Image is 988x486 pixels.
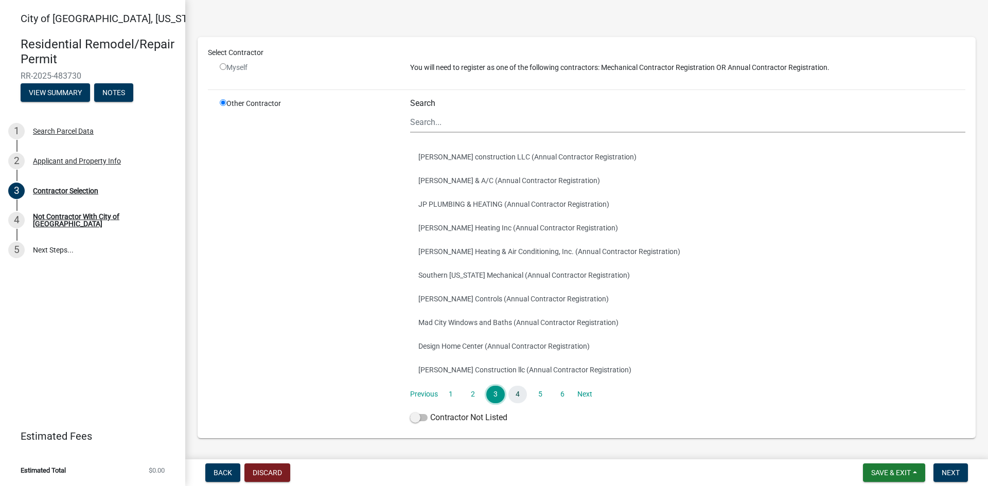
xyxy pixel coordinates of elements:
wm-modal-confirm: Notes [94,89,133,97]
button: Design Home Center (Annual Contractor Registration) [410,334,965,358]
span: RR-2025-483730 [21,71,165,81]
div: Other Contractor [212,98,402,428]
a: 3 [486,386,505,403]
span: Estimated Total [21,467,66,474]
div: Select Contractor [200,47,973,58]
div: 5 [8,242,25,258]
a: 1 [442,386,460,403]
button: Mad City Windows and Baths (Annual Contractor Registration) [410,311,965,334]
div: Search Parcel Data [33,128,94,135]
a: Next [575,386,594,403]
button: [PERSON_NAME] construction LLC (Annual Contractor Registration) [410,145,965,169]
wm-modal-confirm: Summary [21,89,90,97]
button: [PERSON_NAME] Construction llc (Annual Contractor Registration) [410,358,965,382]
div: Applicant and Property Info [33,157,121,165]
button: Next [933,463,968,482]
span: City of [GEOGRAPHIC_DATA], [US_STATE] [21,12,208,25]
button: Back [205,463,240,482]
button: [PERSON_NAME] Controls (Annual Contractor Registration) [410,287,965,311]
a: Estimated Fees [8,426,169,446]
nav: Page navigation [410,386,965,403]
button: [PERSON_NAME] Heating Inc (Annual Contractor Registration) [410,216,965,240]
a: Previous [410,386,438,403]
span: Save & Exit [871,469,911,477]
button: [PERSON_NAME] & A/C (Annual Contractor Registration) [410,169,965,192]
a: 5 [531,386,549,403]
div: 2 [8,153,25,169]
button: Save & Exit [863,463,925,482]
button: JP PLUMBING & HEATING (Annual Contractor Registration) [410,192,965,216]
button: [PERSON_NAME] Heating & Air Conditioning, Inc. (Annual Contractor Registration) [410,240,965,263]
input: Search... [410,112,965,133]
div: 4 [8,212,25,228]
button: Southern [US_STATE] Mechanical (Annual Contractor Registration) [410,263,965,287]
div: 3 [8,183,25,199]
label: Contractor Not Listed [410,411,507,424]
div: Myself [220,62,395,73]
div: Not Contractor With City of [GEOGRAPHIC_DATA] [33,213,169,227]
button: Notes [94,83,133,102]
button: Discard [244,463,290,482]
span: Back [214,469,232,477]
span: $0.00 [149,467,165,474]
h4: Residential Remodel/Repair Permit [21,37,177,67]
label: Search [410,99,435,107]
span: Next [942,469,960,477]
a: 4 [508,386,527,403]
div: Contractor Selection [33,187,98,194]
button: View Summary [21,83,90,102]
a: 6 [553,386,572,403]
p: You will need to register as one of the following contractors: Mechanical Contractor Registration... [410,62,965,73]
div: 1 [8,123,25,139]
a: 2 [464,386,482,403]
